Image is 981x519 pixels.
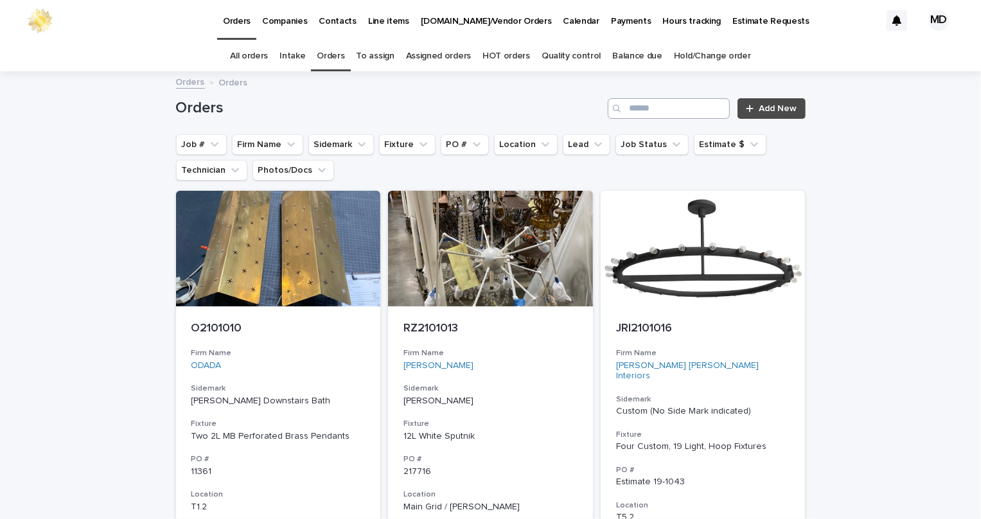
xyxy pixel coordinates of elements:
[176,99,603,118] h1: Orders
[406,41,471,71] a: Assigned orders
[616,322,790,336] p: JRI2101016
[616,500,790,511] h3: Location
[616,477,790,488] p: Estimate 19-1043
[317,41,344,71] a: Orders
[176,134,227,155] button: Job #
[403,466,578,477] p: 217716
[191,454,366,464] h3: PO #
[403,348,578,358] h3: Firm Name
[403,360,473,371] a: [PERSON_NAME]
[176,160,247,180] button: Technician
[616,394,790,405] h3: Sidemark
[616,430,790,440] h3: Fixture
[191,360,222,371] a: ODADA
[379,134,436,155] button: Fixture
[441,134,489,155] button: PO #
[403,431,578,442] div: 12L White Sputnik
[928,10,949,31] div: MD
[176,74,205,89] a: Orders
[191,419,366,429] h3: Fixture
[357,41,394,71] a: To assign
[191,322,366,336] p: O2101010
[403,502,578,513] p: Main Grid / [PERSON_NAME]
[616,406,790,417] p: Custom (No Side Mark indicated)
[494,134,558,155] button: Location
[279,41,305,71] a: Intake
[563,134,610,155] button: Lead
[616,348,790,358] h3: Firm Name
[403,419,578,429] h3: Fixture
[191,396,366,407] p: [PERSON_NAME] Downstairs Bath
[191,502,366,513] p: T1.2
[191,466,366,477] p: 11361
[615,134,689,155] button: Job Status
[191,489,366,500] h3: Location
[482,41,530,71] a: HOT orders
[252,160,334,180] button: Photos/Docs
[738,98,805,119] a: Add New
[403,383,578,394] h3: Sidemark
[616,441,790,452] div: Four Custom, 19 Light, Hoop Fixtures
[612,41,662,71] a: Balance due
[191,431,366,442] div: Two 2L MB Perforated Brass Pendants
[542,41,601,71] a: Quality control
[694,134,766,155] button: Estimate $
[616,360,790,382] a: [PERSON_NAME] [PERSON_NAME] Interiors
[230,41,268,71] a: All orders
[608,98,730,119] input: Search
[403,396,578,407] p: [PERSON_NAME]
[674,41,751,71] a: Hold/Change order
[403,454,578,464] h3: PO #
[403,322,578,336] p: RZ2101013
[759,104,797,113] span: Add New
[26,8,54,33] img: 0ffKfDbyRa2Iv8hnaAqg
[191,348,366,358] h3: Firm Name
[191,383,366,394] h3: Sidemark
[219,75,248,89] p: Orders
[308,134,374,155] button: Sidemark
[616,465,790,475] h3: PO #
[403,489,578,500] h3: Location
[232,134,303,155] button: Firm Name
